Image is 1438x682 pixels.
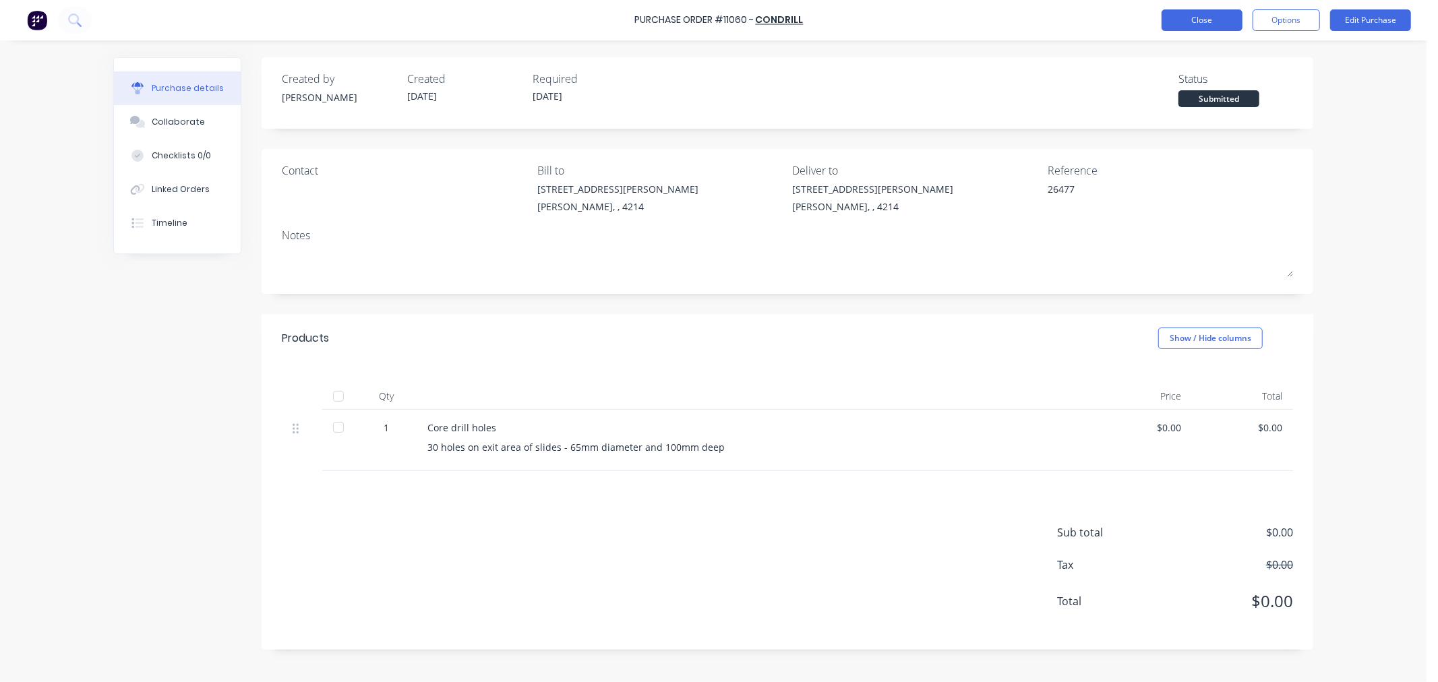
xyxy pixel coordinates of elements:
[793,182,954,196] div: [STREET_ADDRESS][PERSON_NAME]
[1158,589,1293,613] span: $0.00
[1158,328,1263,349] button: Show / Hide columns
[1057,524,1158,540] span: Sub total
[1192,383,1293,410] div: Total
[152,150,211,162] div: Checklists 0/0
[27,10,47,30] img: Factory
[1048,182,1216,212] textarea: 26477
[1048,162,1293,179] div: Reference
[1057,593,1158,609] span: Total
[793,162,1038,179] div: Deliver to
[152,116,205,128] div: Collaborate
[1091,383,1192,410] div: Price
[756,13,804,27] a: Condrill
[356,383,417,410] div: Qty
[367,421,406,435] div: 1
[1158,524,1293,540] span: $0.00
[1178,71,1293,87] div: Status
[114,71,241,105] button: Purchase details
[1178,90,1259,107] div: Submitted
[537,182,698,196] div: [STREET_ADDRESS][PERSON_NAME]
[152,217,187,229] div: Timeline
[282,71,396,87] div: Created by
[635,13,754,28] div: Purchase Order #11060 -
[537,162,783,179] div: Bill to
[152,82,224,94] div: Purchase details
[537,199,698,214] div: [PERSON_NAME], , 4214
[114,173,241,206] button: Linked Orders
[114,206,241,240] button: Timeline
[427,440,1080,454] div: 30 holes on exit area of slides - 65mm diameter and 100mm deep
[114,139,241,173] button: Checklists 0/0
[282,330,329,346] div: Products
[407,71,522,87] div: Created
[1330,9,1411,31] button: Edit Purchase
[427,421,1080,435] div: Core drill holes
[1203,421,1282,435] div: $0.00
[282,162,527,179] div: Contact
[1057,557,1158,573] span: Tax
[114,105,241,139] button: Collaborate
[793,199,954,214] div: [PERSON_NAME], , 4214
[1102,421,1181,435] div: $0.00
[533,71,647,87] div: Required
[1162,9,1242,31] button: Close
[1158,557,1293,573] span: $0.00
[1253,9,1320,31] button: Options
[282,90,396,104] div: [PERSON_NAME]
[152,183,210,195] div: Linked Orders
[282,227,1293,243] div: Notes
